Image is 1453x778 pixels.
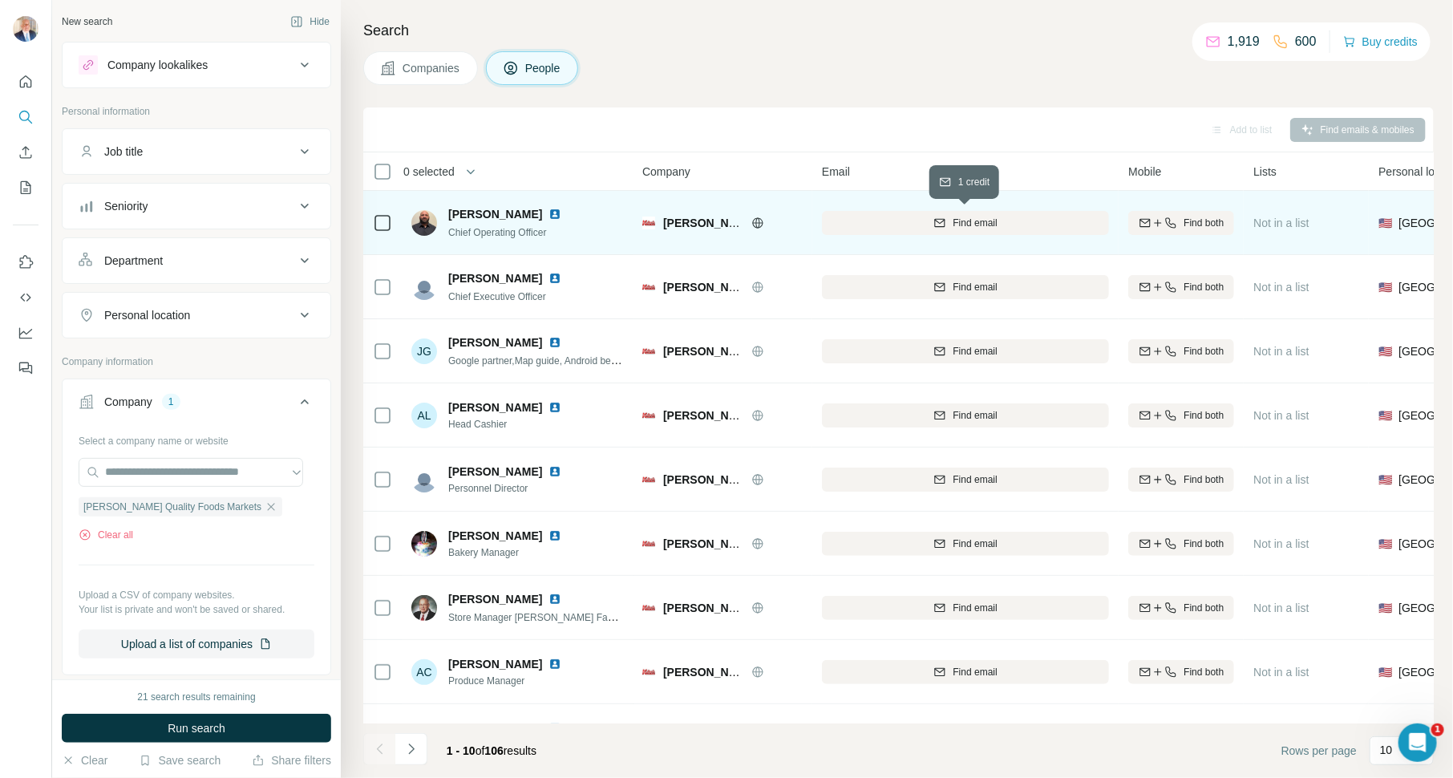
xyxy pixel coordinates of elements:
span: [PERSON_NAME] [448,591,542,607]
img: Avatar [411,723,437,749]
span: 106 [485,744,504,757]
button: Find both [1128,532,1234,556]
span: Personnel Director [448,481,581,496]
div: AC [411,659,437,685]
button: Find both [1128,468,1234,492]
span: Not in a list [1253,473,1309,486]
div: Seniority [104,198,148,214]
span: Chief Operating Officer [448,227,547,238]
span: Companies [403,60,461,76]
button: Company1 [63,383,330,427]
img: LinkedIn logo [548,722,561,735]
span: Google partner,Map guide, Android beta tester [448,354,646,367]
button: Job title [63,132,330,171]
span: Not in a list [1253,345,1309,358]
span: [PERSON_NAME] Quality Foods Markets [663,345,881,358]
span: [PERSON_NAME] Quality Foods Markets [663,281,881,294]
span: 🇺🇸 [1378,343,1392,359]
span: 🇺🇸 [1378,407,1392,423]
span: [PERSON_NAME] [448,270,542,286]
span: results [447,744,536,757]
button: Enrich CSV [13,138,38,167]
img: Avatar [411,210,437,236]
span: 🇺🇸 [1378,472,1392,488]
span: Not in a list [1253,281,1309,294]
button: Seniority [63,187,330,225]
img: Logo of Kuhn's Quality Foods Markets [642,409,655,422]
span: [PERSON_NAME] [448,720,542,736]
span: 🇺🇸 [1378,600,1392,616]
span: Not in a list [1253,666,1309,679]
span: Find both [1184,280,1224,294]
span: Bakery Manager [448,545,581,560]
span: Produce Manager [448,674,581,688]
img: Logo of Kuhn's Quality Foods Markets [642,345,655,358]
button: Navigate to next page [395,733,427,765]
span: [PERSON_NAME] Quality Foods Markets [83,500,261,514]
img: Avatar [411,274,437,300]
img: Logo of Kuhn's Quality Foods Markets [642,281,655,294]
p: Your list is private and won't be saved or shared. [79,602,314,617]
img: LinkedIn logo [548,336,561,349]
span: Find both [1184,665,1224,679]
button: Find both [1128,339,1234,363]
span: People [525,60,562,76]
button: Find both [1128,275,1234,299]
p: Upload a CSV of company websites. [79,588,314,602]
div: New search [62,14,112,29]
div: Personal location [104,307,190,323]
img: Logo of Kuhn's Quality Foods Markets [642,602,655,614]
button: Find email [822,211,1109,235]
iframe: Intercom live chat [1398,723,1437,762]
span: 🇺🇸 [1378,664,1392,680]
span: Run search [168,720,225,736]
div: Company lookalikes [107,57,208,73]
img: LinkedIn logo [548,208,561,221]
h4: Search [363,19,1434,42]
img: Logo of Kuhn's Quality Foods Markets [642,537,655,550]
span: Find both [1184,344,1224,359]
span: Find both [1184,216,1224,230]
span: [PERSON_NAME] Quality Foods Markets [663,217,881,229]
button: Search [13,103,38,132]
span: [PERSON_NAME] Quality Foods Markets [663,473,881,486]
span: Chief Executive Officer [448,291,546,302]
span: [PERSON_NAME] [448,656,542,672]
span: Company [642,164,690,180]
button: Buy credits [1343,30,1418,53]
span: Not in a list [1253,217,1309,229]
button: Find email [822,468,1109,492]
span: Find email [953,601,997,615]
button: Personal location [63,296,330,334]
button: Feedback [13,354,38,383]
span: Find email [953,472,997,487]
button: Use Surfe API [13,283,38,312]
div: Company [104,394,152,410]
button: Find both [1128,403,1234,427]
span: 🇺🇸 [1378,536,1392,552]
img: LinkedIn logo [548,529,561,542]
p: 1,919 [1228,32,1260,51]
img: Avatar [411,531,437,557]
button: Upload a list of companies [79,630,314,658]
p: Personal information [62,104,331,119]
span: Find email [953,280,997,294]
span: Mobile [1128,164,1161,180]
span: 1 [1431,723,1444,736]
span: [PERSON_NAME] [448,464,542,480]
span: Find email [953,537,997,551]
img: LinkedIn logo [548,658,561,671]
img: Logo of Kuhn's Quality Foods Markets [642,217,655,229]
button: Dashboard [13,318,38,347]
button: Share filters [252,752,331,768]
span: [PERSON_NAME] Quality Foods Markets [663,602,881,614]
img: Avatar [411,467,437,492]
div: Select a company name or website [79,427,314,448]
span: [PERSON_NAME] [448,206,542,222]
span: Find both [1184,601,1224,615]
button: Find both [1128,660,1234,684]
span: Not in a list [1253,602,1309,614]
button: Find both [1128,596,1234,620]
span: Head Cashier [448,417,581,432]
button: Company lookalikes [63,46,330,84]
